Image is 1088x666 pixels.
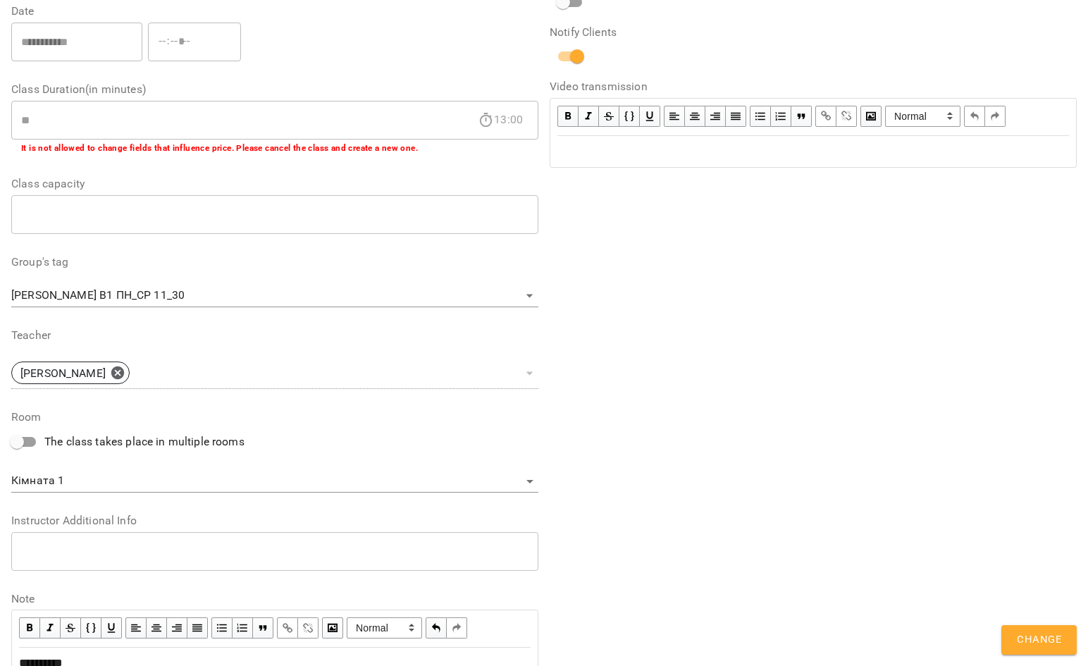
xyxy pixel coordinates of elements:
[640,106,660,127] button: Underline
[599,106,619,127] button: Strikethrough
[147,617,167,639] button: Align Center
[11,470,538,493] div: Кімната 1
[11,357,538,389] div: [PERSON_NAME]
[791,106,812,127] button: Blockquote
[11,362,130,384] div: [PERSON_NAME]
[11,84,538,95] label: Class Duration(in minutes)
[11,412,538,423] label: Room
[21,143,418,153] b: It is not allowed to change fields that influence price. Please cancel the class and create a new...
[347,617,422,639] span: Normal
[550,27,1077,38] label: Notify Clients
[1001,625,1077,655] button: Change
[426,617,447,639] button: Undo
[447,617,467,639] button: Redo
[125,617,147,639] button: Align Left
[298,617,319,639] button: Remove Link
[211,617,233,639] button: UL
[11,285,538,307] div: [PERSON_NAME] В1 ПН_СР 11_30
[233,617,253,639] button: OL
[885,106,960,127] span: Normal
[860,106,882,127] button: Image
[167,617,187,639] button: Align Right
[11,6,538,17] label: Date
[964,106,985,127] button: Undo
[277,617,298,639] button: Link
[101,617,122,639] button: Underline
[551,137,1075,166] div: Edit text
[557,106,579,127] button: Bold
[11,515,538,526] label: Instructor Additional Info
[1017,631,1061,649] span: Change
[619,106,640,127] button: Monospace
[985,106,1006,127] button: Redo
[11,330,538,341] label: Teacher
[61,617,81,639] button: Strikethrough
[726,106,746,127] button: Align Justify
[750,106,771,127] button: UL
[253,617,273,639] button: Blockquote
[20,365,106,382] p: [PERSON_NAME]
[40,617,61,639] button: Italic
[815,106,836,127] button: Link
[705,106,726,127] button: Align Right
[550,81,1077,92] label: Video transmission
[19,617,40,639] button: Bold
[81,617,101,639] button: Monospace
[685,106,705,127] button: Align Center
[771,106,791,127] button: OL
[836,106,857,127] button: Remove Link
[579,106,599,127] button: Italic
[11,257,538,268] label: Group's tag
[44,433,245,450] span: The class takes place in multiple rooms
[322,617,343,639] button: Image
[11,178,538,190] label: Class capacity
[187,617,208,639] button: Align Justify
[664,106,685,127] button: Align Left
[11,593,538,605] label: Note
